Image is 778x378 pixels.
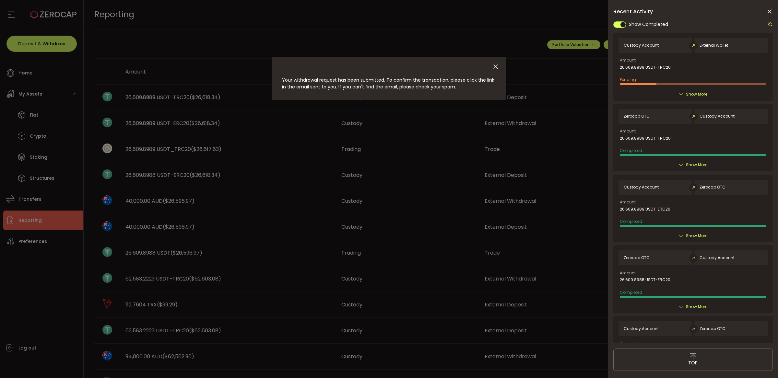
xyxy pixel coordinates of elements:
span: Amount [620,129,636,133]
div: dialog [272,57,506,100]
span: Zerocap OTC [624,114,650,119]
span: Amount [620,200,636,204]
span: Amount [620,58,636,62]
span: Recent Activity [613,9,653,14]
span: 26,609.8989 USDT-TRC20 [620,136,671,141]
span: External Wallet [700,43,728,48]
span: Completed [620,290,642,295]
span: Custody Account [624,326,659,331]
span: Amount [620,271,636,275]
span: TOP [688,360,698,366]
span: Your withdrawal request has been submitted. To confirm the transaction, please click the link in ... [282,77,494,90]
span: Show More [686,162,707,168]
span: Completed [620,148,642,153]
iframe: Chat Widget [701,308,778,378]
span: Zerocap OTC [624,256,650,260]
span: Amount [620,342,636,346]
span: Custody Account [624,185,659,189]
span: Show Completed [629,21,668,28]
span: 26,609.8989 USDT-ERC20 [620,207,670,212]
span: Pending [620,77,636,82]
span: Zerocap OTC [700,326,725,331]
button: Close [492,63,499,71]
span: Show More [686,91,707,97]
span: Zerocap OTC [700,185,725,189]
span: Show More [686,304,707,310]
span: Custody Account [624,43,659,48]
span: 26,609.8989 USDT-TRC20 [620,65,671,70]
span: Custody Account [700,256,735,260]
span: Completed [620,219,642,224]
span: Custody Account [700,114,735,119]
span: 26,609.8988 USDT-ERC20 [620,278,670,282]
span: Show More [686,233,707,239]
